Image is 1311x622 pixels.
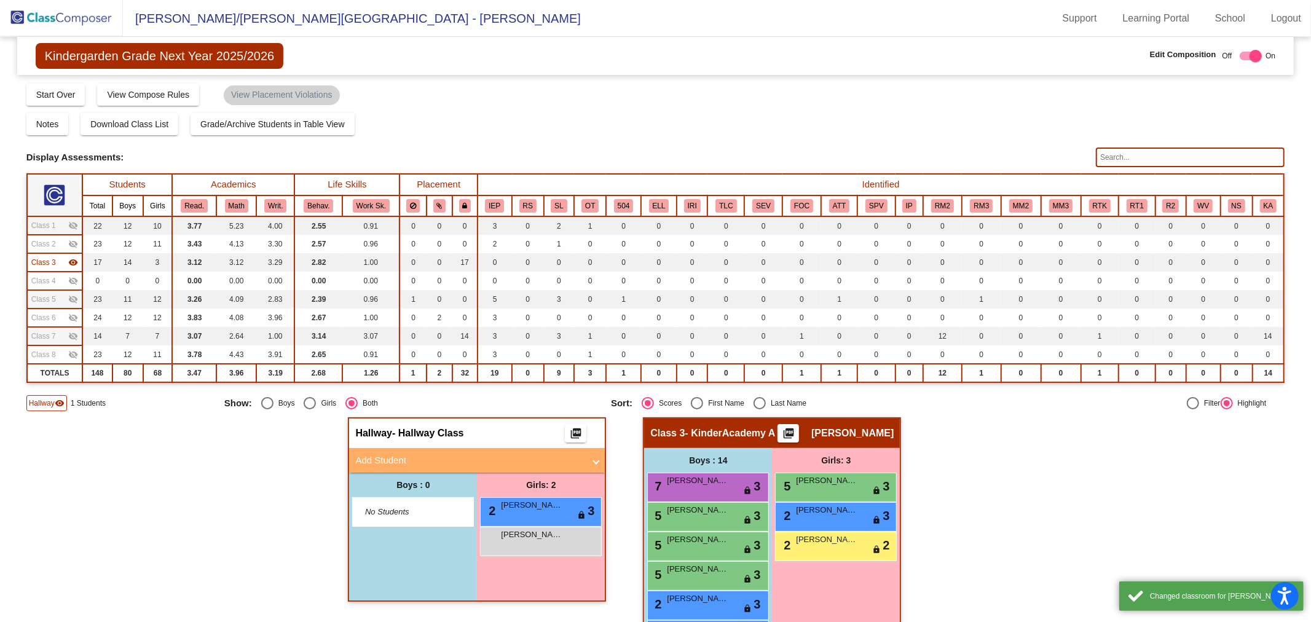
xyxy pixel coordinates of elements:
td: 0.96 [342,290,400,309]
td: 0 [857,235,896,253]
td: 0 [452,216,478,235]
td: 2.83 [256,290,294,309]
td: 3 [544,290,575,309]
td: 0 [896,253,923,272]
td: 0 [452,235,478,253]
td: 3.43 [172,235,216,253]
td: 0 [512,272,544,290]
button: Notes [26,113,69,135]
td: 0 [641,235,677,253]
td: 1 [400,290,426,309]
th: Keep with students [427,195,452,216]
td: 12 [112,235,143,253]
td: 0 [1186,235,1221,253]
td: 12 [112,309,143,327]
td: 4.09 [216,290,256,309]
td: 0 [744,253,782,272]
th: Retained in 1st grade [1119,195,1155,216]
button: 504 [614,199,634,213]
th: Not Screened prior to entry in K [1221,195,1253,216]
td: 0 [1041,253,1081,272]
th: Retained in Second Grade [1155,195,1186,216]
td: 0 [782,290,821,309]
th: Math MTSS Tier 3 [1041,195,1081,216]
button: KA [1260,199,1277,213]
span: View Compose Rules [107,90,189,100]
td: 0 [1001,272,1041,290]
button: SPV [865,199,888,213]
td: 0 [427,235,452,253]
td: 0 [1221,290,1253,309]
input: Search... [1096,148,1285,167]
button: RS [519,199,537,213]
th: Resource Support [512,195,544,216]
td: 12 [143,309,172,327]
button: RT1 [1127,199,1148,213]
span: Class 2 [31,238,56,250]
th: Super Parent Volunteer [857,195,896,216]
td: 0 [641,272,677,290]
button: Writ. [264,199,286,213]
td: 0 [1119,253,1155,272]
td: Corie Goulding - KinderAcademy A [27,253,83,272]
mat-icon: visibility [68,258,78,267]
td: 0 [744,290,782,309]
td: 0 [427,253,452,272]
td: 0 [1221,272,1253,290]
th: Students [82,174,172,195]
td: 0 [400,235,426,253]
td: 0 [1253,290,1285,309]
td: 0 [400,253,426,272]
td: 0 [923,253,962,272]
td: 2 [478,235,512,253]
td: 0 [821,235,857,253]
td: 2.82 [294,253,342,272]
td: 1.00 [342,309,400,327]
a: Logout [1261,9,1311,28]
td: 0 [544,309,575,327]
th: Reading MTSS Tier 3 [962,195,1001,216]
button: SL [551,199,567,213]
td: 0 [1221,216,1253,235]
button: RM3 [970,199,993,213]
td: 0 [744,272,782,290]
td: 0 [857,253,896,272]
td: 3.12 [216,253,256,272]
td: 0 [782,216,821,235]
span: Notes [36,119,59,129]
th: Individualized Education Plan [478,195,512,216]
button: NS [1228,199,1245,213]
td: 0 [707,309,744,327]
button: RM2 [931,199,954,213]
td: 23 [82,235,112,253]
td: 0 [923,216,962,235]
button: WV [1194,199,1213,213]
td: 0 [923,290,962,309]
td: 0 [1119,216,1155,235]
button: Print Students Details [565,424,586,443]
td: 0 [1221,235,1253,253]
td: 3.96 [256,309,294,327]
td: 0 [1186,272,1221,290]
button: IEP [485,199,504,213]
span: Class 4 [31,275,56,286]
button: ATT [829,199,849,213]
td: 0 [606,216,640,235]
td: 0 [606,272,640,290]
td: 0 [1186,290,1221,309]
button: IP [902,199,916,213]
th: Involved Parent [896,195,923,216]
td: 3 [143,253,172,272]
td: 0 [400,216,426,235]
td: 0 [857,216,896,235]
td: 0 [606,235,640,253]
td: 0 [574,290,606,309]
td: 2.55 [294,216,342,235]
td: 0 [707,235,744,253]
td: 0 [1081,272,1119,290]
span: [PERSON_NAME]/[PERSON_NAME][GEOGRAPHIC_DATA] - [PERSON_NAME] [123,9,581,28]
td: 0.00 [294,272,342,290]
td: 0 [606,253,640,272]
th: Beh: Needs Extra Care [707,195,744,216]
td: 0 [1081,253,1119,272]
